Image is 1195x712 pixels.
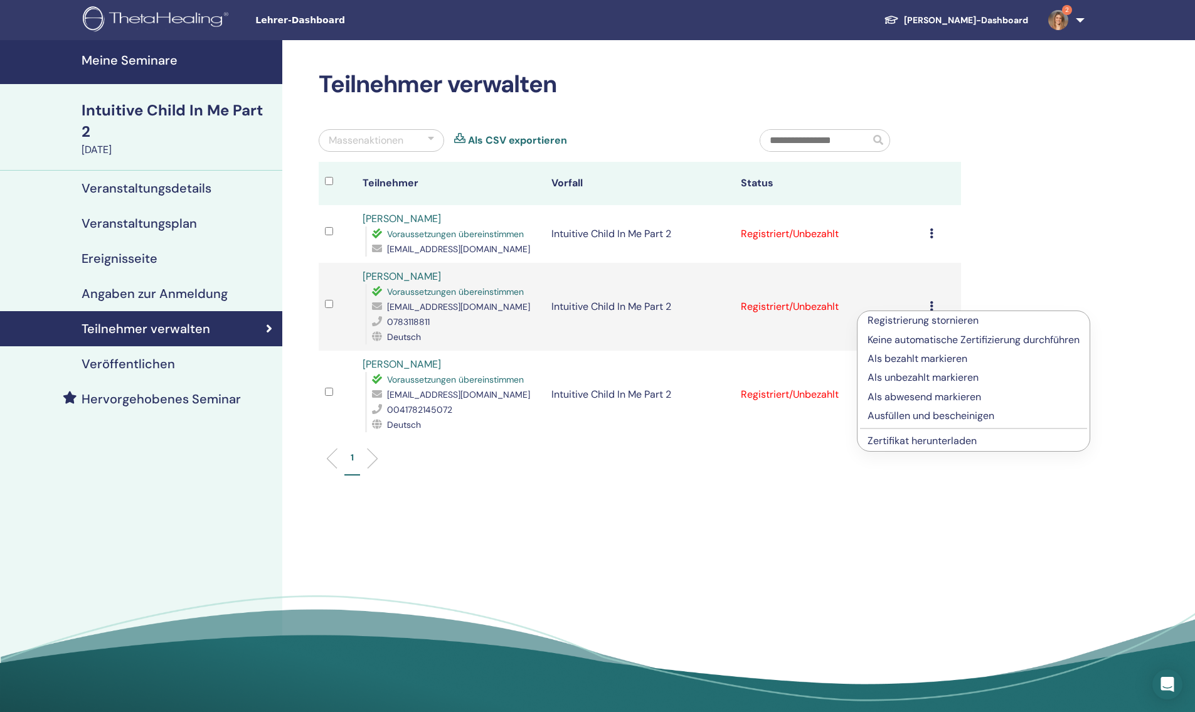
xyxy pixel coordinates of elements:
[868,332,1080,348] p: Keine automatische Zertifizierung durchführen
[545,263,734,351] td: Intuitive Child In Me Part 2
[82,391,241,406] h4: Hervorgehobenes Seminar
[1152,669,1182,699] div: Open Intercom Messenger
[387,419,421,430] span: Deutsch
[868,351,1080,366] p: Als bezahlt markieren
[83,6,233,35] img: logo.png
[735,162,923,205] th: Status
[874,9,1038,32] a: [PERSON_NAME]-Dashboard
[363,212,441,225] a: [PERSON_NAME]
[82,53,275,68] h4: Meine Seminare
[545,205,734,263] td: Intuitive Child In Me Part 2
[468,133,567,148] a: Als CSV exportieren
[387,301,530,312] span: [EMAIL_ADDRESS][DOMAIN_NAME]
[868,313,1080,328] p: Registrierung stornieren
[868,370,1080,385] p: Als unbezahlt markieren
[329,133,403,148] div: Massenaktionen
[387,389,530,400] span: [EMAIL_ADDRESS][DOMAIN_NAME]
[74,100,282,157] a: Intuitive Child In Me Part 2[DATE]
[868,390,1080,405] p: Als abwesend markieren
[82,142,275,157] div: [DATE]
[82,216,197,231] h4: Veranstaltungsplan
[545,351,734,438] td: Intuitive Child In Me Part 2
[387,286,524,297] span: Voraussetzungen übereinstimmen
[1062,5,1072,15] span: 2
[387,316,430,327] span: 0783118811
[82,251,157,266] h4: Ereignisseite
[387,374,524,385] span: Voraussetzungen übereinstimmen
[82,181,211,196] h4: Veranstaltungsdetails
[351,451,354,464] p: 1
[82,321,210,336] h4: Teilnehmer verwalten
[868,434,977,447] a: Zertifikat herunterladen
[1048,10,1068,30] img: default.jpg
[363,270,441,283] a: [PERSON_NAME]
[255,14,443,27] span: Lehrer-Dashboard
[319,70,961,99] h2: Teilnehmer verwalten
[363,358,441,371] a: [PERSON_NAME]
[545,162,734,205] th: Vorfall
[82,100,275,142] div: Intuitive Child In Me Part 2
[356,162,545,205] th: Teilnehmer
[387,243,530,255] span: [EMAIL_ADDRESS][DOMAIN_NAME]
[387,228,524,240] span: Voraussetzungen übereinstimmen
[387,404,452,415] span: 0041782145072
[82,356,175,371] h4: Veröffentlichen
[82,286,228,301] h4: Angaben zur Anmeldung
[387,331,421,343] span: Deutsch
[884,14,899,25] img: graduation-cap-white.svg
[868,408,1080,423] p: Ausfüllen und bescheinigen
